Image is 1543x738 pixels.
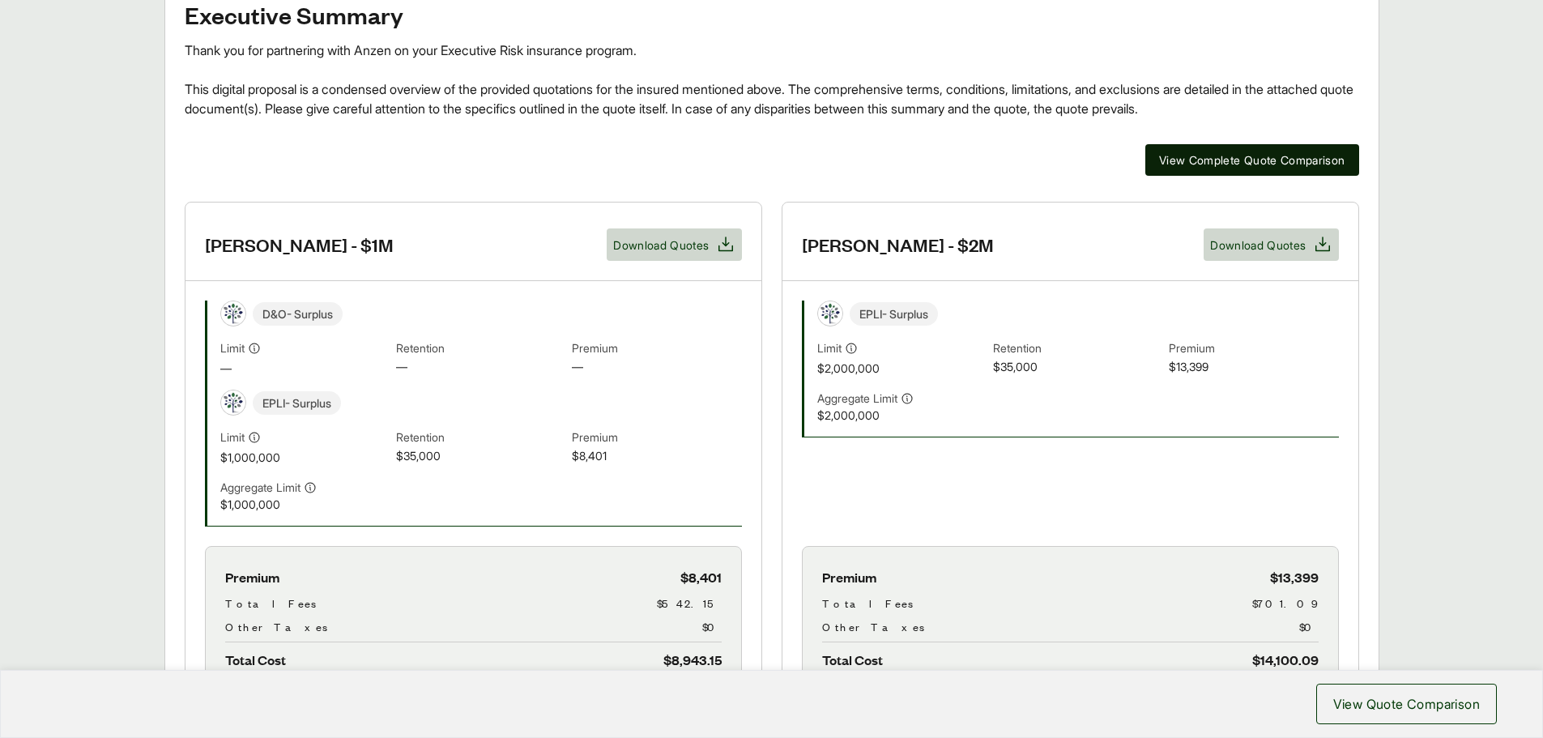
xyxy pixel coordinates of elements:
[221,390,245,415] img: Berkley Management Protection
[220,360,390,377] span: —
[1169,339,1338,358] span: Premium
[220,429,245,446] span: Limit
[220,496,390,513] span: $1,000,000
[1316,684,1497,724] button: View Quote Comparison
[396,447,565,466] span: $35,000
[680,566,722,588] span: $8,401
[1299,618,1319,635] span: $0
[396,429,565,447] span: Retention
[822,595,913,612] span: Total Fees
[396,358,565,377] span: —
[220,479,301,496] span: Aggregate Limit
[1252,595,1319,612] span: $701.09
[822,649,883,671] span: Total Cost
[225,566,279,588] span: Premium
[1210,237,1306,254] span: Download Quotes
[220,449,390,466] span: $1,000,000
[1252,649,1319,671] span: $14,100.09
[205,232,394,257] h3: [PERSON_NAME] - $1M
[572,339,741,358] span: Premium
[818,301,842,326] img: Berkley Management Protection
[1145,144,1359,176] button: View Complete Quote Comparison
[1169,358,1338,377] span: $13,399
[817,339,842,356] span: Limit
[572,429,741,447] span: Premium
[607,228,741,261] button: Download Quotes
[1333,694,1480,714] span: View Quote Comparison
[822,618,924,635] span: Other Taxes
[657,595,722,612] span: $542.15
[220,339,245,356] span: Limit
[1270,566,1319,588] span: $13,399
[396,339,565,358] span: Retention
[993,358,1162,377] span: $35,000
[225,649,286,671] span: Total Cost
[253,302,343,326] span: D&O - Surplus
[253,391,341,415] span: EPLI - Surplus
[817,390,897,407] span: Aggregate Limit
[663,649,722,671] span: $8,943.15
[613,237,709,254] span: Download Quotes
[225,618,327,635] span: Other Taxes
[185,2,1359,28] h2: Executive Summary
[802,232,994,257] h3: [PERSON_NAME] - $2M
[817,407,987,424] span: $2,000,000
[572,358,741,377] span: —
[850,302,938,326] span: EPLI - Surplus
[221,301,245,326] img: Berkley Management Protection
[185,41,1359,118] div: Thank you for partnering with Anzen on your Executive Risk insurance program. This digital propos...
[1204,228,1338,261] button: Download Quotes
[817,360,987,377] span: $2,000,000
[1159,151,1345,169] span: View Complete Quote Comparison
[822,566,876,588] span: Premium
[702,618,722,635] span: $0
[225,595,316,612] span: Total Fees
[572,447,741,466] span: $8,401
[993,339,1162,358] span: Retention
